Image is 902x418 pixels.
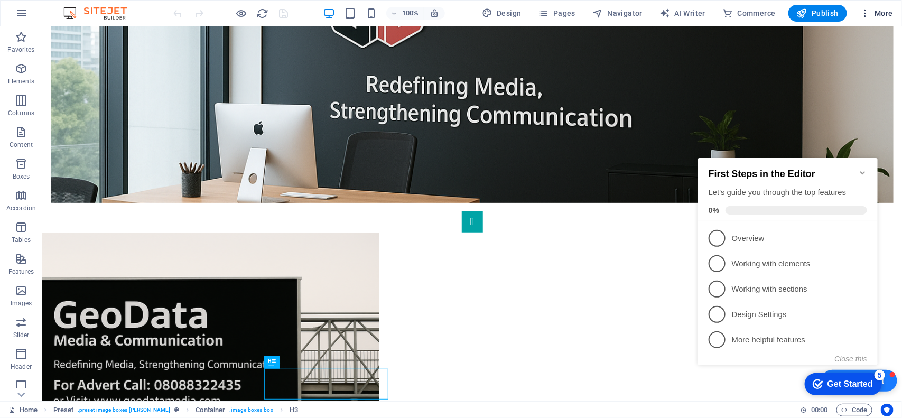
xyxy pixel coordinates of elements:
span: Click to select. Double-click to edit [53,404,74,416]
span: : [819,406,820,414]
button: Click here to leave preview mode and continue editing [235,7,248,20]
i: This element is a customizable preset [174,407,179,413]
div: Get Started 5 items remaining, 0% complete [111,228,188,250]
i: Reload page [257,7,269,20]
button: Usercentrics [881,404,894,416]
li: Working with elements [4,106,184,131]
p: Slider [13,331,30,339]
nav: breadcrumb [53,404,299,416]
button: Commerce [718,5,780,22]
button: More [855,5,897,22]
div: Get Started [134,234,179,244]
p: Working with elements [38,113,165,124]
p: Elements [8,77,35,86]
li: Working with sections [4,131,184,156]
div: Design (Ctrl+Alt+Y) [478,5,526,22]
div: Let's guide you through the top features [15,42,173,53]
span: Click to select. Double-click to edit [196,404,225,416]
button: Code [836,404,872,416]
img: Editor Logo [61,7,140,20]
div: Minimize checklist [165,23,173,32]
li: Design Settings [4,156,184,182]
p: Favorites [7,45,34,54]
h6: 100% [402,7,419,20]
span: . preset-image-boxes-[PERSON_NAME] [78,404,170,416]
p: Overview [38,88,165,99]
button: Design [478,5,526,22]
span: Click to select. Double-click to edit [290,404,298,416]
p: Features [8,267,34,276]
li: More helpful features [4,182,184,207]
span: Code [841,404,868,416]
button: 100% [386,7,424,20]
h6: Session time [800,404,828,416]
button: reload [256,7,269,20]
p: Boxes [13,172,30,181]
h2: First Steps in the Editor [15,23,173,34]
p: Columns [8,109,34,117]
span: Publish [797,8,839,18]
span: More [860,8,893,18]
button: AI Writer [655,5,710,22]
p: Design Settings [38,164,165,175]
p: Images [11,299,32,308]
li: Overview [4,80,184,106]
a: Click to cancel selection. Double-click to open Pages [8,404,38,416]
span: Design [482,8,522,18]
span: Pages [538,8,575,18]
span: Commerce [722,8,776,18]
button: Publish [788,5,847,22]
p: Working with sections [38,138,165,150]
span: AI Writer [659,8,705,18]
p: Content [10,141,33,149]
button: Close this [141,209,173,218]
span: . image-boxes-box [229,404,273,416]
span: Navigator [592,8,643,18]
span: 0% [15,61,32,69]
i: On resize automatically adjust zoom level to fit chosen device. [430,8,439,18]
button: Let's Chat [779,343,855,365]
p: Header [11,363,32,371]
p: Tables [12,236,31,244]
span: 00 00 [811,404,827,416]
button: Navigator [588,5,647,22]
p: Accordion [6,204,36,212]
button: Pages [534,5,580,22]
p: More helpful features [38,189,165,200]
div: 5 [181,225,191,235]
